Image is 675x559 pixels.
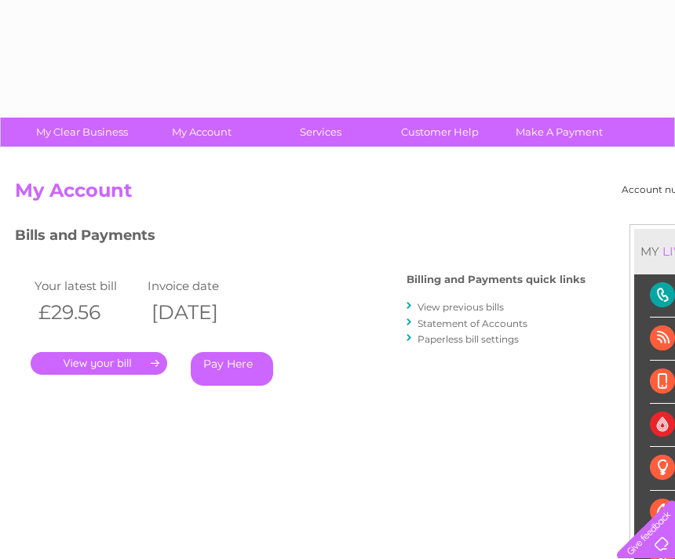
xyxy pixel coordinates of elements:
[494,118,624,147] a: Make A Payment
[375,118,505,147] a: Customer Help
[418,318,527,329] a: Statement of Accounts
[418,333,519,345] a: Paperless bill settings
[144,296,257,329] th: [DATE]
[418,301,504,313] a: View previous bills
[407,274,586,285] h4: Billing and Payments quick links
[191,352,273,386] a: Pay Here
[137,118,266,147] a: My Account
[15,224,586,252] h3: Bills and Payments
[31,296,144,329] th: £29.56
[31,275,144,296] td: Your latest bill
[256,118,385,147] a: Services
[17,118,147,147] a: My Clear Business
[31,352,167,375] a: .
[144,275,257,296] td: Invoice date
